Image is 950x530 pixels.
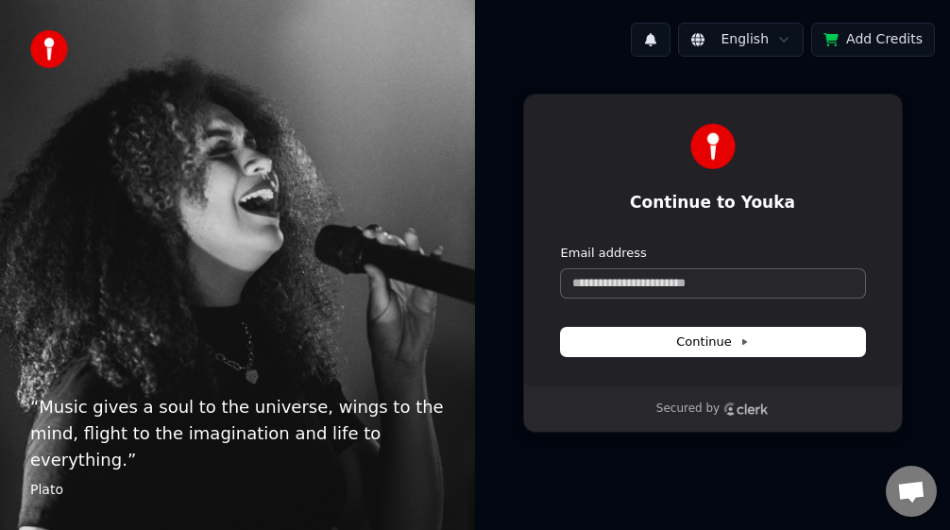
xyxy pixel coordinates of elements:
[561,245,647,262] label: Email address
[723,402,769,416] a: Clerk logo
[30,394,445,473] p: “ Music gives a soul to the universe, wings to the mind, flight to the imagination and life to ev...
[561,328,865,356] button: Continue
[886,466,937,517] div: Open chat
[561,192,865,214] h1: Continue to Youka
[30,30,68,68] img: youka
[690,124,736,169] img: Youka
[656,402,720,417] p: Secured by
[811,23,935,57] button: Add Credits
[676,333,748,350] span: Continue
[30,481,445,500] footer: Plato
